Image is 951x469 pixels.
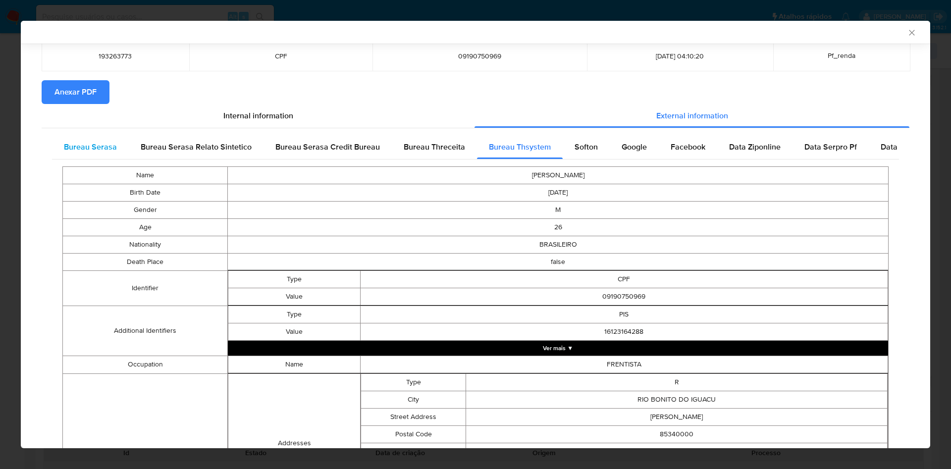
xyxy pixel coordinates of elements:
[63,236,228,253] td: Nationality
[228,184,889,201] td: [DATE]
[671,141,705,153] span: Facebook
[63,218,228,236] td: Age
[141,141,252,153] span: Bureau Serasa Relato Sintetico
[361,425,466,443] td: Postal Code
[466,425,888,443] td: 85340000
[599,52,761,60] span: [DATE] 04:10:20
[63,253,228,270] td: Death Place
[63,356,228,373] td: Occupation
[64,141,117,153] span: Bureau Serasa
[489,141,551,153] span: Bureau Thsystem
[466,408,888,425] td: [PERSON_NAME]
[360,323,888,340] td: 16123164288
[575,141,598,153] span: Softon
[42,80,109,104] button: Anexar PDF
[223,110,293,121] span: Internal information
[228,306,360,323] td: Type
[804,141,857,153] span: Data Serpro Pf
[360,288,888,305] td: 09190750969
[828,51,855,60] span: Pf_renda
[228,253,889,270] td: false
[360,270,888,288] td: CPF
[228,236,889,253] td: BRASILEIRO
[466,443,888,460] td: PR
[63,166,228,184] td: Name
[361,391,466,408] td: City
[201,52,361,60] span: CPF
[622,141,647,153] span: Google
[360,356,888,373] td: FRENTISTA
[656,110,728,121] span: External information
[907,28,916,37] button: Fechar a janela
[53,52,177,60] span: 193263773
[228,341,888,356] button: Expand array
[361,408,466,425] td: Street Address
[466,373,888,391] td: R
[228,323,360,340] td: Value
[881,141,933,153] span: Data Serpro Pj
[63,184,228,201] td: Birth Date
[63,201,228,218] td: Gender
[361,373,466,391] td: Type
[228,356,360,373] td: Name
[361,443,466,460] td: Region Code
[63,306,228,356] td: Additional Identifiers
[21,21,930,448] div: closure-recommendation-modal
[384,52,575,60] span: 09190750969
[404,141,465,153] span: Bureau Threceita
[52,135,899,159] div: Detailed external info
[54,81,97,103] span: Anexar PDF
[729,141,781,153] span: Data Ziponline
[228,288,360,305] td: Value
[228,166,889,184] td: [PERSON_NAME]
[466,391,888,408] td: RIO BONITO DO IGUACU
[63,270,228,306] td: Identifier
[228,201,889,218] td: M
[275,141,380,153] span: Bureau Serasa Credit Bureau
[360,306,888,323] td: PIS
[42,104,909,128] div: Detailed info
[228,270,360,288] td: Type
[228,218,889,236] td: 26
